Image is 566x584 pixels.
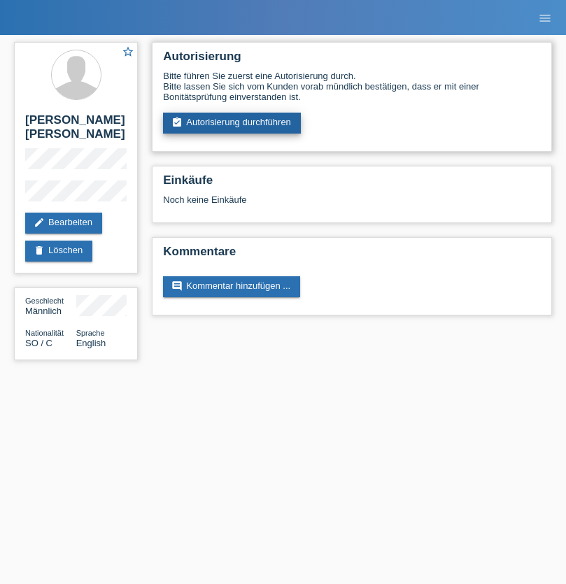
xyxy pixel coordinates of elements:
a: star_border [122,45,134,60]
i: edit [34,217,45,228]
i: menu [538,11,552,25]
h2: [PERSON_NAME] [PERSON_NAME] [25,113,127,148]
span: Somalia / C / 27.04.2015 [25,338,52,348]
div: Bitte führen Sie zuerst eine Autorisierung durch. Bitte lassen Sie sich vom Kunden vorab mündlich... [163,71,541,102]
i: comment [171,280,183,292]
div: Männlich [25,295,76,316]
a: commentKommentar hinzufügen ... [163,276,300,297]
a: editBearbeiten [25,213,102,234]
span: Sprache [76,329,105,337]
span: English [76,338,106,348]
i: delete [34,245,45,256]
div: Noch keine Einkäufe [163,194,541,215]
span: Geschlecht [25,297,64,305]
h2: Einkäufe [163,173,541,194]
i: assignment_turned_in [171,117,183,128]
h2: Autorisierung [163,50,541,71]
a: assignment_turned_inAutorisierung durchführen [163,113,301,134]
a: deleteLöschen [25,241,92,262]
a: menu [531,13,559,22]
i: star_border [122,45,134,58]
span: Nationalität [25,329,64,337]
h2: Kommentare [163,245,541,266]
